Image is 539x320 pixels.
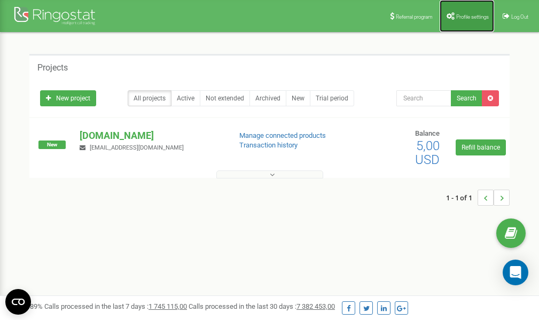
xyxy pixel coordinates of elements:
[286,90,310,106] a: New
[446,190,478,206] span: 1 - 1 of 1
[415,129,440,137] span: Balance
[415,138,440,167] span: 5,00 USD
[396,14,433,20] span: Referral program
[44,302,187,310] span: Calls processed in the last 7 days :
[503,260,528,285] div: Open Intercom Messenger
[456,14,489,20] span: Profile settings
[38,141,66,149] span: New
[451,90,482,106] button: Search
[396,90,451,106] input: Search
[511,14,528,20] span: Log Out
[171,90,200,106] a: Active
[239,141,298,149] a: Transaction history
[310,90,354,106] a: Trial period
[149,302,187,310] u: 1 745 115,00
[446,179,510,216] nav: ...
[90,144,184,151] span: [EMAIL_ADDRESS][DOMAIN_NAME]
[249,90,286,106] a: Archived
[5,289,31,315] button: Open CMP widget
[80,129,222,143] p: [DOMAIN_NAME]
[128,90,171,106] a: All projects
[239,131,326,139] a: Manage connected products
[456,139,506,155] a: Refill balance
[296,302,335,310] u: 7 382 453,00
[200,90,250,106] a: Not extended
[189,302,335,310] span: Calls processed in the last 30 days :
[40,90,96,106] a: New project
[37,63,68,73] h5: Projects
